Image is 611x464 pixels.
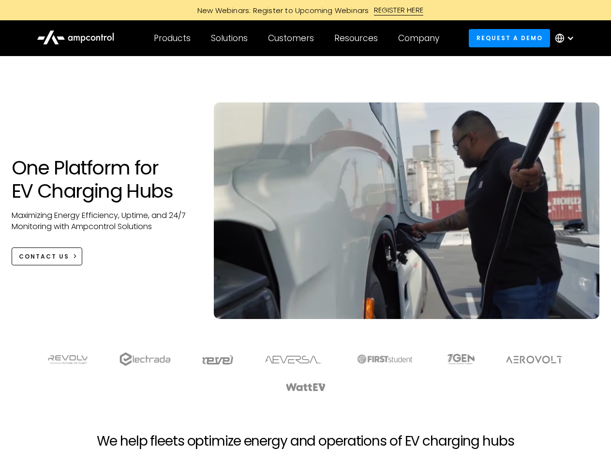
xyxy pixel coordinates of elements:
[285,383,326,391] img: WattEV logo
[88,5,523,15] a: New Webinars: Register to Upcoming WebinarsREGISTER HERE
[268,33,314,43] div: Customers
[12,210,195,232] p: Maximizing Energy Efficiency, Uptime, and 24/7 Monitoring with Ampcontrol Solutions
[469,29,550,47] a: Request a demo
[119,352,170,366] img: electrada logo
[19,252,69,261] div: CONTACT US
[506,356,563,363] img: Aerovolt Logo
[374,5,424,15] div: REGISTER HERE
[154,33,191,43] div: Products
[211,33,248,43] div: Solutions
[97,433,514,449] h2: We help fleets optimize energy and operations of EV charging hubs
[398,33,439,43] div: Company
[12,156,195,203] h1: One Platform for EV Charging Hubs
[334,33,378,43] div: Resources
[188,5,374,15] div: New Webinars: Register to Upcoming Webinars
[12,247,83,265] a: CONTACT US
